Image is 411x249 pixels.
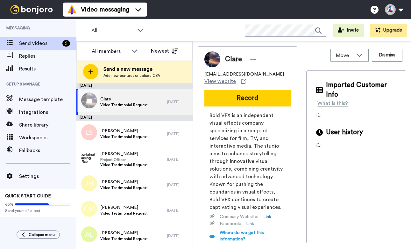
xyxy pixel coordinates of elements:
img: jh.png [81,175,97,191]
span: Project Officer [100,157,148,162]
div: All members [92,48,128,55]
div: [DATE] [167,208,189,213]
span: Collapse menu [29,232,55,237]
span: Bold VFX is an independent visual effects company specializing in a range of services for film, T... [209,112,286,211]
span: Video Testimonial Request [100,185,148,190]
img: vm-color.svg [67,4,77,15]
span: User history [326,128,363,137]
span: [EMAIL_ADDRESS][DOMAIN_NAME] [204,71,284,77]
span: Clare [225,55,242,64]
div: [DATE] [167,182,189,187]
span: [PERSON_NAME] [100,128,148,134]
span: QUICK START GUIDE [5,194,51,198]
span: Fallbacks [19,147,76,154]
span: 60% [5,202,13,207]
div: [DATE] [167,233,189,238]
span: Message template [19,96,76,103]
a: Link [263,214,271,220]
span: Clare [100,96,148,102]
img: cm.png [81,201,97,217]
a: Link [246,221,254,227]
button: Record [204,90,291,106]
span: Video Testimonial Request [100,236,148,241]
span: Video Testimonial Request [100,102,148,107]
span: Workspaces [19,134,76,142]
div: [DATE] [167,157,189,162]
span: Video Testimonial Request [100,162,148,167]
button: Collapse menu [17,231,60,239]
span: Company Website : [220,214,258,220]
span: Video messaging [81,5,129,14]
span: Video Testimonial Request [100,211,148,216]
span: Share library [19,121,76,129]
img: 29578889-9b96-4fc2-8351-a45b0841b302.png [81,150,97,166]
span: [PERSON_NAME] [100,179,148,185]
span: Send yourself a test [5,208,71,213]
button: Upgrade [370,24,407,37]
a: View website [204,77,246,85]
span: Results [19,65,76,73]
div: [DATE] [167,131,189,136]
span: Settings [19,172,76,180]
div: [DATE] [76,115,193,121]
span: Send a new message [103,65,160,73]
span: View website [204,77,236,85]
div: What is this? [317,99,348,107]
img: al.png [81,226,97,242]
img: bj-logo-header-white.svg [8,5,55,14]
span: Video Testimonial Request [100,134,148,139]
span: All [91,27,134,34]
div: [DATE] [167,99,189,105]
button: Invite [333,24,364,37]
span: Integrations [19,108,76,116]
span: Where do we get this information? [220,231,264,241]
span: [PERSON_NAME] [100,151,148,157]
span: [PERSON_NAME] [100,204,148,211]
span: Move [336,52,353,59]
span: Imported Customer Info [326,80,396,99]
span: [PERSON_NAME] [100,230,148,236]
div: 9 [62,40,70,47]
img: Profile Image [204,51,220,67]
span: Facebook : [220,221,241,227]
img: ls.png [81,124,97,140]
button: Newest [146,45,183,57]
button: Dismiss [372,49,402,62]
span: Send videos [19,40,60,47]
span: Add new contact or upload CSV [103,73,160,78]
div: [DATE] [76,83,193,89]
span: Replies [19,52,76,60]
